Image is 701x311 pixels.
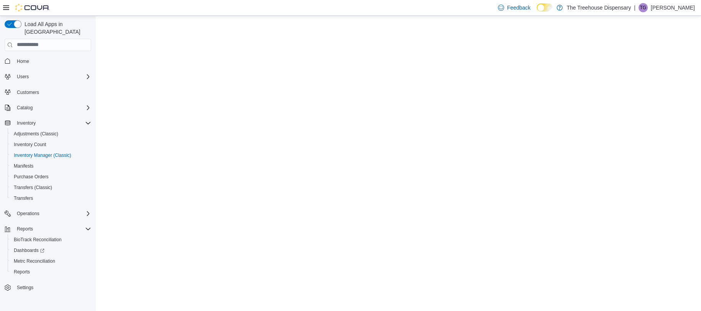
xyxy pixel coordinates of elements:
[14,184,52,191] span: Transfers (Classic)
[567,3,631,12] p: The Treehouse Dispensary
[14,56,91,66] span: Home
[2,224,94,234] button: Reports
[8,193,94,204] button: Transfers
[17,105,33,111] span: Catalog
[2,282,94,293] button: Settings
[11,140,91,149] span: Inventory Count
[11,129,91,138] span: Adjustments (Classic)
[17,120,36,126] span: Inventory
[21,20,91,36] span: Load All Apps in [GEOGRAPHIC_DATA]
[11,140,49,149] a: Inventory Count
[14,195,33,201] span: Transfers
[2,102,94,113] button: Catalog
[11,172,52,181] a: Purchase Orders
[8,139,94,150] button: Inventory Count
[14,72,91,81] span: Users
[8,161,94,171] button: Manifests
[11,194,91,203] span: Transfers
[17,226,33,232] span: Reports
[8,234,94,245] button: BioTrack Reconciliation
[14,269,30,275] span: Reports
[14,283,91,292] span: Settings
[2,208,94,219] button: Operations
[14,209,43,218] button: Operations
[8,128,94,139] button: Adjustments (Classic)
[11,235,91,244] span: BioTrack Reconciliation
[17,285,33,291] span: Settings
[11,246,47,255] a: Dashboards
[14,72,32,81] button: Users
[17,89,39,95] span: Customers
[507,4,531,12] span: Feedback
[11,257,91,266] span: Metrc Reconciliation
[8,256,94,267] button: Metrc Reconciliation
[14,88,42,97] a: Customers
[11,161,36,171] a: Manifests
[11,257,58,266] a: Metrc Reconciliation
[14,118,91,128] span: Inventory
[17,58,29,64] span: Home
[17,74,29,80] span: Users
[14,131,58,137] span: Adjustments (Classic)
[14,174,49,180] span: Purchase Orders
[2,87,94,98] button: Customers
[634,3,635,12] p: |
[11,235,65,244] a: BioTrack Reconciliation
[11,267,91,276] span: Reports
[8,182,94,193] button: Transfers (Classic)
[14,103,36,112] button: Catalog
[11,151,74,160] a: Inventory Manager (Classic)
[14,237,62,243] span: BioTrack Reconciliation
[8,267,94,277] button: Reports
[17,211,39,217] span: Operations
[651,3,695,12] p: [PERSON_NAME]
[11,172,91,181] span: Purchase Orders
[14,224,91,234] span: Reports
[11,129,61,138] a: Adjustments (Classic)
[11,267,33,276] a: Reports
[14,142,46,148] span: Inventory Count
[11,183,91,192] span: Transfers (Classic)
[2,71,94,82] button: Users
[14,103,91,112] span: Catalog
[537,3,553,12] input: Dark Mode
[11,183,55,192] a: Transfers (Classic)
[14,87,91,97] span: Customers
[2,56,94,67] button: Home
[14,118,39,128] button: Inventory
[2,118,94,128] button: Inventory
[8,150,94,161] button: Inventory Manager (Classic)
[14,152,71,158] span: Inventory Manager (Classic)
[640,3,647,12] span: TG
[14,224,36,234] button: Reports
[11,151,91,160] span: Inventory Manager (Classic)
[8,171,94,182] button: Purchase Orders
[14,57,32,66] a: Home
[639,3,648,12] div: Teresa Garcia
[15,4,50,12] img: Cova
[11,194,36,203] a: Transfers
[14,283,36,292] a: Settings
[14,258,55,264] span: Metrc Reconciliation
[14,163,33,169] span: Manifests
[14,209,91,218] span: Operations
[8,245,94,256] a: Dashboards
[14,247,44,253] span: Dashboards
[11,161,91,171] span: Manifests
[11,246,91,255] span: Dashboards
